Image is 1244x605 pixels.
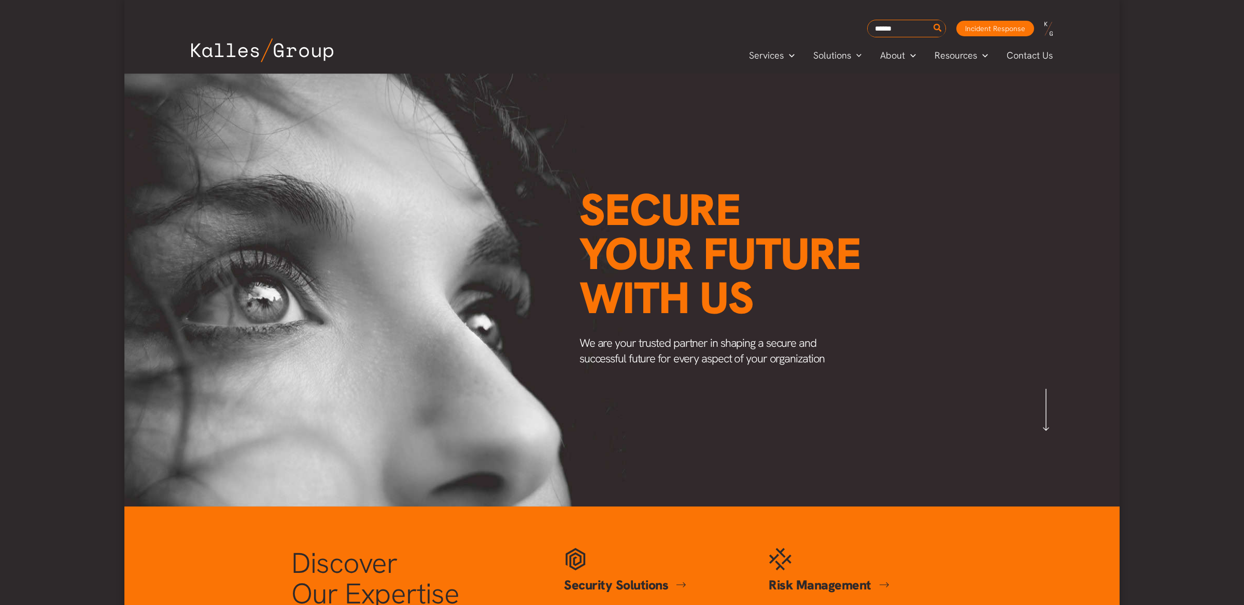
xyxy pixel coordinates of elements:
a: Risk Management [769,576,889,594]
a: Security Solutions [564,576,686,594]
span: Menu Toggle [977,48,988,63]
span: Menu Toggle [851,48,862,63]
a: Contact Us [997,48,1063,63]
span: We are your trusted partner in shaping a secure and successful future for every aspect of your or... [579,335,825,366]
span: Solutions [813,48,851,63]
img: Kalles Group [191,38,333,62]
span: Menu Toggle [905,48,916,63]
a: ResourcesMenu Toggle [925,48,997,63]
nav: Primary Site Navigation [740,47,1063,64]
a: Incident Response [956,21,1034,36]
a: SolutionsMenu Toggle [804,48,871,63]
span: Resources [935,48,977,63]
span: Services [749,48,784,63]
a: AboutMenu Toggle [871,48,925,63]
span: Secure your future with us [579,181,861,327]
a: ServicesMenu Toggle [740,48,804,63]
span: Contact Us [1007,48,1053,63]
span: About [880,48,905,63]
button: Search [931,20,944,37]
span: Menu Toggle [784,48,795,63]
